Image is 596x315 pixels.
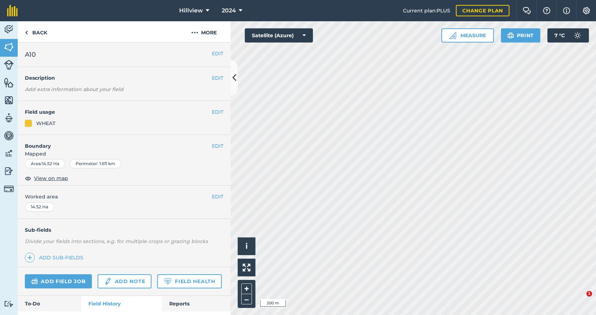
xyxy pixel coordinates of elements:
[245,28,313,43] button: Satellite (Azure)
[523,7,531,14] img: Two speech bubbles overlapping with the left bubble in the forefront
[4,148,14,159] img: svg+xml;base64,PD94bWwgdmVyc2lvbj0iMS4wIiBlbmNvZGluZz0idXRmLTgiPz4KPCEtLSBHZW5lcmF0b3I6IEFkb2JlIE...
[4,130,14,141] img: svg+xml;base64,PD94bWwgdmVyc2lvbj0iMS4wIiBlbmNvZGluZz0idXRmLTgiPz4KPCEtLSBHZW5lcmF0b3I6IEFkb2JlIE...
[4,166,14,176] img: svg+xml;base64,PD94bWwgdmVyc2lvbj0iMS4wIiBlbmNvZGluZz0idXRmLTgiPz4KPCEtLSBHZW5lcmF0b3I6IEFkb2JlIE...
[582,7,591,14] img: A cog icon
[245,242,248,251] span: i
[4,24,14,35] img: svg+xml;base64,PD94bWwgdmVyc2lvbj0iMS4wIiBlbmNvZGluZz0idXRmLTgiPz4KPCEtLSBHZW5lcmF0b3I6IEFkb2JlIE...
[18,21,54,42] a: Back
[4,113,14,123] img: svg+xml;base64,PD94bWwgdmVyc2lvbj0iMS4wIiBlbmNvZGluZz0idXRmLTgiPz4KPCEtLSBHZW5lcmF0b3I6IEFkb2JlIE...
[25,174,31,182] img: svg+xml;base64,PHN2ZyB4bWxucz0iaHR0cDovL3d3dy53My5vcmcvMjAwMC9zdmciIHdpZHRoPSIxOCIgaGVpZ2h0PSIyNC...
[25,86,123,92] em: Add extra information about your field
[222,6,236,15] span: 2024
[570,28,585,43] img: svg+xml;base64,PD94bWwgdmVyc2lvbj0iMS4wIiBlbmNvZGluZz0idXRmLTgiPz4KPCEtLSBHZW5lcmF0b3I6IEFkb2JlIE...
[18,296,81,311] a: To-Do
[18,135,212,150] h4: Boundary
[70,159,121,168] div: Perimeter : 1.611 km
[212,193,223,201] button: EDIT
[403,7,450,15] span: Current plan : PLUS
[25,28,28,37] img: svg+xml;base64,PHN2ZyB4bWxucz0iaHR0cDovL3d3dy53My5vcmcvMjAwMC9zdmciIHdpZHRoPSI5IiBoZWlnaHQ9IjI0Ii...
[542,7,551,14] img: A question mark icon
[241,283,252,294] button: +
[25,50,36,60] span: A10
[547,28,589,43] button: 7 °C
[441,28,494,43] button: Measure
[238,237,255,255] button: i
[25,202,54,212] div: 14.52 Ha
[456,5,509,16] a: Change plan
[98,274,151,288] a: Add note
[31,277,38,286] img: svg+xml;base64,PD94bWwgdmVyc2lvbj0iMS4wIiBlbmNvZGluZz0idXRmLTgiPz4KPCEtLSBHZW5lcmF0b3I6IEFkb2JlIE...
[177,21,231,42] button: More
[25,174,68,182] button: View on map
[36,119,55,127] div: WHEAT
[212,74,223,82] button: EDIT
[27,253,32,262] img: svg+xml;base64,PHN2ZyB4bWxucz0iaHR0cDovL3d3dy53My5vcmcvMjAwMC9zdmciIHdpZHRoPSIxNCIgaGVpZ2h0PSIyNC...
[243,264,250,271] img: Four arrows, one pointing top left, one top right, one bottom right and the last bottom left
[241,294,252,304] button: –
[157,274,221,288] a: Field Health
[25,108,212,116] h4: Field usage
[191,28,198,37] img: svg+xml;base64,PHN2ZyB4bWxucz0iaHR0cDovL3d3dy53My5vcmcvMjAwMC9zdmciIHdpZHRoPSIyMCIgaGVpZ2h0PSIyNC...
[449,32,456,39] img: Ruler icon
[25,193,223,201] span: Worked area
[7,5,18,16] img: fieldmargin Logo
[563,6,570,15] img: svg+xml;base64,PHN2ZyB4bWxucz0iaHR0cDovL3d3dy53My5vcmcvMjAwMC9zdmciIHdpZHRoPSIxNyIgaGVpZ2h0PSIxNy...
[179,6,203,15] span: Hillview
[501,28,541,43] button: Print
[212,50,223,57] button: EDIT
[162,296,231,311] a: Reports
[25,74,223,82] h4: Description
[554,28,565,43] span: 7 ° C
[586,291,592,297] span: 1
[4,184,14,194] img: svg+xml;base64,PD94bWwgdmVyc2lvbj0iMS4wIiBlbmNvZGluZz0idXRmLTgiPz4KPCEtLSBHZW5lcmF0b3I6IEFkb2JlIE...
[212,108,223,116] button: EDIT
[212,142,223,150] button: EDIT
[4,60,14,70] img: svg+xml;base64,PD94bWwgdmVyc2lvbj0iMS4wIiBlbmNvZGluZz0idXRmLTgiPz4KPCEtLSBHZW5lcmF0b3I6IEFkb2JlIE...
[4,42,14,52] img: svg+xml;base64,PHN2ZyB4bWxucz0iaHR0cDovL3d3dy53My5vcmcvMjAwMC9zdmciIHdpZHRoPSI1NiIgaGVpZ2h0PSI2MC...
[25,274,92,288] a: Add field job
[507,31,514,40] img: svg+xml;base64,PHN2ZyB4bWxucz0iaHR0cDovL3d3dy53My5vcmcvMjAwMC9zdmciIHdpZHRoPSIxOSIgaGVpZ2h0PSIyNC...
[25,159,65,168] div: Area : 14.52 Ha
[104,277,112,286] img: svg+xml;base64,PD94bWwgdmVyc2lvbj0iMS4wIiBlbmNvZGluZz0idXRmLTgiPz4KPCEtLSBHZW5lcmF0b3I6IEFkb2JlIE...
[81,296,162,311] a: Field History
[4,300,14,307] img: svg+xml;base64,PD94bWwgdmVyc2lvbj0iMS4wIiBlbmNvZGluZz0idXRmLTgiPz4KPCEtLSBHZW5lcmF0b3I6IEFkb2JlIE...
[25,238,208,244] em: Divide your fields into sections, e.g. for multiple crops or grazing blocks
[34,174,68,182] span: View on map
[18,226,231,234] h4: Sub-fields
[18,150,231,158] span: Mapped
[572,291,589,308] iframe: Intercom live chat
[4,77,14,88] img: svg+xml;base64,PHN2ZyB4bWxucz0iaHR0cDovL3d3dy53My5vcmcvMjAwMC9zdmciIHdpZHRoPSI1NiIgaGVpZ2h0PSI2MC...
[4,95,14,106] img: svg+xml;base64,PHN2ZyB4bWxucz0iaHR0cDovL3d3dy53My5vcmcvMjAwMC9zdmciIHdpZHRoPSI1NiIgaGVpZ2h0PSI2MC...
[25,253,86,263] a: Add sub-fields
